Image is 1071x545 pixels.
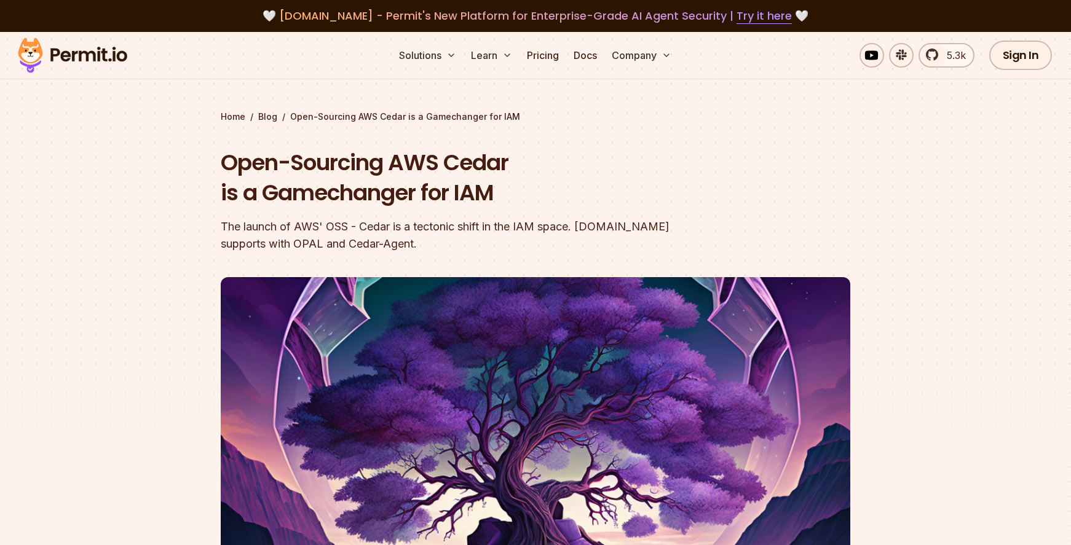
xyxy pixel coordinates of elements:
a: 5.3k [919,43,974,68]
div: / / [221,111,850,123]
div: 🤍 🤍 [30,7,1041,25]
span: [DOMAIN_NAME] - Permit's New Platform for Enterprise-Grade AI Agent Security | [279,8,792,23]
a: Pricing [522,43,564,68]
a: Home [221,111,245,123]
a: Blog [258,111,277,123]
span: 5.3k [939,48,966,63]
div: The launch of AWS' OSS - Cedar is a tectonic shift in the IAM space. [DOMAIN_NAME] supports with ... [221,218,693,253]
a: Docs [569,43,602,68]
button: Solutions [394,43,461,68]
button: Company [607,43,676,68]
button: Learn [466,43,517,68]
a: Sign In [989,41,1053,70]
h1: Open-Sourcing AWS Cedar is a Gamechanger for IAM [221,147,693,208]
img: Permit logo [12,34,133,76]
a: Try it here [737,8,792,24]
